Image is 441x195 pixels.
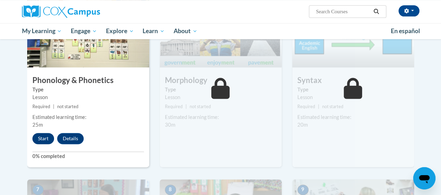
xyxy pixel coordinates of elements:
[318,104,319,109] span: |
[17,23,425,39] div: Main menu
[322,104,343,109] span: not started
[71,27,97,35] span: Engage
[165,86,276,93] label: Type
[138,23,169,39] a: Learn
[165,122,175,128] span: 30m
[106,27,134,35] span: Explore
[398,5,419,16] button: Account Settings
[386,24,425,38] a: En español
[17,23,67,39] a: My Learning
[32,113,144,121] div: Estimated learning time:
[190,104,211,109] span: not started
[57,104,78,109] span: not started
[292,75,414,86] h3: Syntax
[32,104,50,109] span: Required
[297,86,409,93] label: Type
[22,5,147,18] a: Cox Campus
[32,86,144,93] label: Type
[185,104,187,109] span: |
[165,93,276,101] div: Lesson
[297,93,409,101] div: Lesson
[165,185,176,195] span: 8
[165,113,276,121] div: Estimated learning time:
[297,113,409,121] div: Estimated learning time:
[169,23,202,39] a: About
[32,185,44,195] span: 7
[297,122,308,128] span: 20m
[297,185,309,195] span: 9
[22,5,100,18] img: Cox Campus
[160,75,282,86] h3: Morphology
[66,23,101,39] a: Engage
[53,104,54,109] span: |
[27,75,149,86] h3: Phonology & Phonetics
[22,27,62,35] span: My Learning
[413,167,435,189] iframe: Button to launch messaging window
[143,27,165,35] span: Learn
[32,152,144,160] label: 0% completed
[32,93,144,101] div: Lesson
[315,7,371,16] input: Search Courses
[174,27,197,35] span: About
[32,133,54,144] button: Start
[371,7,381,16] button: Search
[57,133,84,144] button: Details
[165,104,183,109] span: Required
[297,104,315,109] span: Required
[391,27,420,35] span: En español
[101,23,138,39] a: Explore
[32,122,43,128] span: 25m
